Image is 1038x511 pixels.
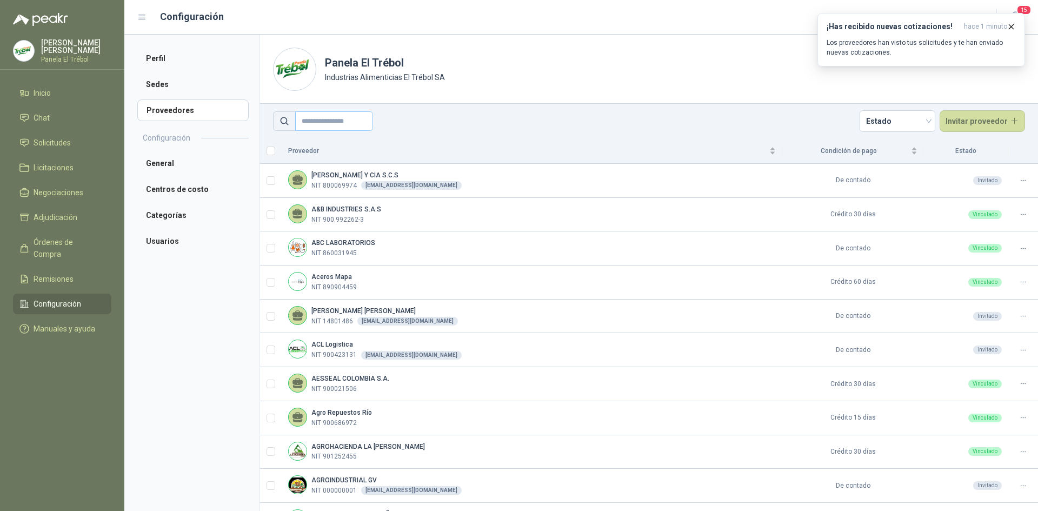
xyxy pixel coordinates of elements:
span: Remisiones [34,273,74,285]
img: Company Logo [289,273,307,290]
div: Invitado [973,481,1002,490]
p: NIT 900.992262-3 [311,215,364,225]
b: AESSEAL COLOMBIA S.A. [311,375,389,382]
a: Sedes [137,74,249,95]
td: De contado [782,333,924,367]
img: Company Logo [289,340,307,358]
span: Chat [34,112,50,124]
h2: Configuración [143,132,190,144]
th: Estado [924,138,1008,164]
b: A&B INDUSTRIES S.A.S [311,205,381,213]
span: 15 [1016,5,1032,15]
h1: Panela El Trébol [325,55,445,71]
p: NIT 900686972 [311,418,357,428]
p: NIT 901252455 [311,452,357,462]
a: Configuración [13,294,111,314]
a: Adjudicación [13,207,111,228]
b: ABC LABORATORIOS [311,239,375,247]
span: Licitaciones [34,162,74,174]
div: Invitado [973,176,1002,185]
h1: Configuración [160,9,224,24]
div: [EMAIL_ADDRESS][DOMAIN_NAME] [357,317,458,326]
a: Inicio [13,83,111,103]
div: Invitado [973,312,1002,321]
b: [PERSON_NAME] [PERSON_NAME] [311,307,416,315]
td: Crédito 30 días [782,435,924,469]
td: Crédito 30 días [782,198,924,232]
div: Vinculado [968,244,1002,253]
li: Proveedores [137,99,249,121]
div: [EMAIL_ADDRESS][DOMAIN_NAME] [361,486,462,495]
p: Los proveedores han visto tus solicitudes y te han enviado nuevas cotizaciones. [827,38,1016,57]
b: AGROHACIENDA LA [PERSON_NAME] [311,443,425,450]
div: Vinculado [968,210,1002,219]
img: Company Logo [289,476,307,494]
a: Solicitudes [13,132,111,153]
button: ¡Has recibido nuevas cotizaciones!hace 1 minuto Los proveedores han visto tus solicitudes y te ha... [817,13,1025,67]
b: Agro Repuestos Río [311,409,372,416]
td: De contado [782,231,924,266]
th: Proveedor [282,138,782,164]
h3: ¡Has recibido nuevas cotizaciones! [827,22,960,31]
td: Crédito 30 días [782,367,924,401]
span: Órdenes de Compra [34,236,101,260]
b: [PERSON_NAME] Y CIA S.C.S [311,171,398,179]
a: Negociaciones [13,182,111,203]
img: Company Logo [289,442,307,460]
span: Estado [866,113,929,129]
b: AGROINDUSTRIAL GV [311,476,377,484]
p: NIT 14801486 [311,316,353,327]
a: Órdenes de Compra [13,232,111,264]
span: Adjudicación [34,211,77,223]
p: NIT 900423131 [311,350,357,360]
div: [EMAIL_ADDRESS][DOMAIN_NAME] [361,351,462,360]
img: Company Logo [274,48,316,90]
div: [EMAIL_ADDRESS][DOMAIN_NAME] [361,181,462,190]
p: NIT 800069974 [311,181,357,191]
img: Company Logo [289,238,307,256]
span: Solicitudes [34,137,71,149]
img: Company Logo [14,41,34,61]
span: Manuales y ayuda [34,323,95,335]
a: Licitaciones [13,157,111,178]
a: Chat [13,108,111,128]
a: Manuales y ayuda [13,318,111,339]
a: Usuarios [137,230,249,252]
div: Vinculado [968,414,1002,422]
td: Crédito 15 días [782,401,924,435]
button: Invitar proveedor [940,110,1026,132]
td: De contado [782,164,924,198]
span: Negociaciones [34,187,83,198]
p: Industrias Alimenticias El Trébol SA [325,71,445,83]
p: NIT 860031945 [311,248,357,258]
p: [PERSON_NAME] [PERSON_NAME] [41,39,111,54]
a: Remisiones [13,269,111,289]
span: hace 1 minuto [964,22,1007,31]
a: Categorías [137,204,249,226]
span: Proveedor [288,146,767,156]
td: Crédito 60 días [782,266,924,300]
a: Centros de costo [137,178,249,200]
th: Condición de pago [782,138,924,164]
span: Inicio [34,87,51,99]
img: Logo peakr [13,13,68,26]
p: NIT 900021506 [311,384,357,394]
span: Condición de pago [789,146,909,156]
a: General [137,152,249,174]
div: Vinculado [968,380,1002,388]
b: Aceros Mapa [311,273,352,281]
td: De contado [782,469,924,503]
button: 15 [1006,8,1025,27]
a: Perfil [137,48,249,69]
p: Panela El Trébol [41,56,111,63]
div: Invitado [973,346,1002,354]
div: Vinculado [968,278,1002,287]
span: Configuración [34,298,81,310]
p: NIT 000000001 [311,486,357,496]
div: Vinculado [968,447,1002,456]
